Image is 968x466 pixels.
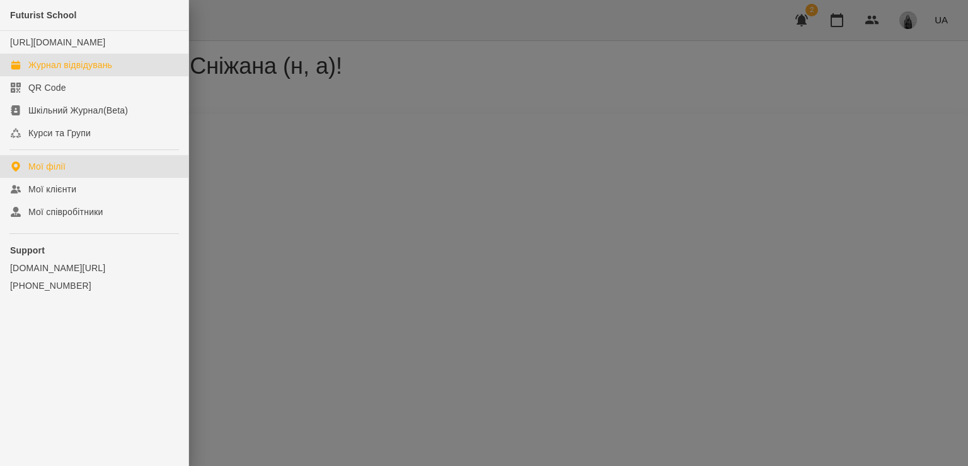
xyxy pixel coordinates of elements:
[10,37,105,47] a: [URL][DOMAIN_NAME]
[10,279,178,292] a: [PHONE_NUMBER]
[28,160,66,173] div: Мої філії
[28,127,91,139] div: Курси та Групи
[28,59,112,71] div: Журнал відвідувань
[10,262,178,274] a: [DOMAIN_NAME][URL]
[10,10,77,20] span: Futurist School
[28,81,66,94] div: QR Code
[28,183,76,195] div: Мої клієнти
[28,206,103,218] div: Мої співробітники
[28,104,128,117] div: Шкільний Журнал(Beta)
[10,244,178,257] p: Support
